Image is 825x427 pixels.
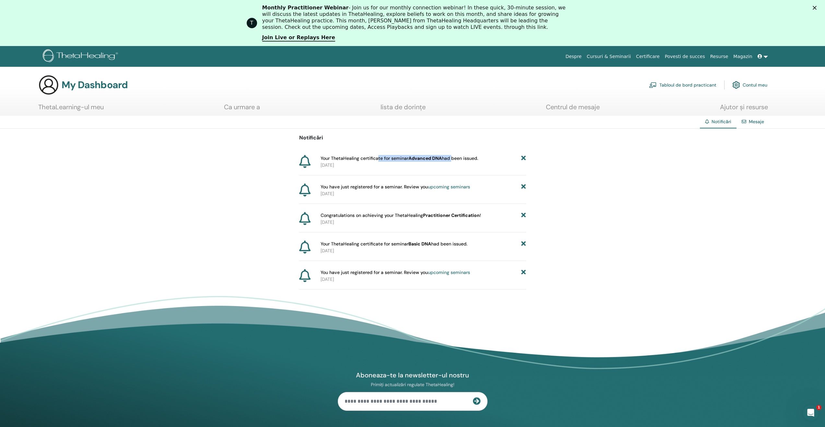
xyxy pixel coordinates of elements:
[338,382,488,387] p: Primiți actualizări regulate ThetaHealing!
[262,5,349,11] b: Monthly Practitioner Webinar
[813,6,819,10] div: Închidere
[649,78,716,92] a: Tabloul de bord practicant
[563,51,584,63] a: Despre
[321,247,526,254] p: [DATE]
[321,155,478,162] span: Your ThetaHealing certificate for seminar had been issued.
[731,51,755,63] a: Magazin
[299,134,526,142] p: Notificări
[321,276,526,283] p: [DATE]
[262,5,568,30] div: - Join us for our monthly connection webinar! In these quick, 30-minute session, we will discuss ...
[62,79,128,91] h3: My Dashboard
[321,219,526,226] p: [DATE]
[428,269,470,275] a: upcoming seminars
[423,212,480,218] b: Practitioner Certification
[712,119,731,125] span: Notificări
[38,103,104,116] a: ThetaLearning-ul meu
[247,18,257,28] div: Profile image for ThetaHealing
[321,162,526,169] p: [DATE]
[708,51,731,63] a: Resurse
[732,78,767,92] a: Contul meu
[649,82,657,88] img: chalkboard-teacher.svg
[262,34,335,42] a: Join Live or Replays Here
[408,241,431,247] b: Basic DNA
[633,51,662,63] a: Certificare
[584,51,633,63] a: Cursuri & Seminarii
[816,405,821,410] span: 1
[321,212,481,219] span: Congratulations on achieving your ThetaHealing !
[321,269,470,276] span: You have just registered for a seminar. Review you
[803,405,819,421] iframe: Intercom live chat
[732,79,740,90] img: cog.svg
[321,190,526,197] p: [DATE]
[338,371,488,379] h4: Aboneaza-te la newsletter-ul nostru
[546,103,600,116] a: Centrul de mesaje
[408,155,442,161] b: Advanced DNA
[428,184,470,190] a: upcoming seminars
[662,51,708,63] a: Povesti de succes
[321,184,470,190] span: You have just registered for a seminar. Review you
[720,103,768,116] a: Ajutor și resurse
[381,103,426,116] a: lista de dorințe
[38,75,59,95] img: generic-user-icon.jpg
[749,119,764,125] a: Mesaje
[224,103,260,116] a: Ca urmare a
[43,49,120,64] img: logo.png
[321,241,467,247] span: Your ThetaHealing certificate for seminar had been issued.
